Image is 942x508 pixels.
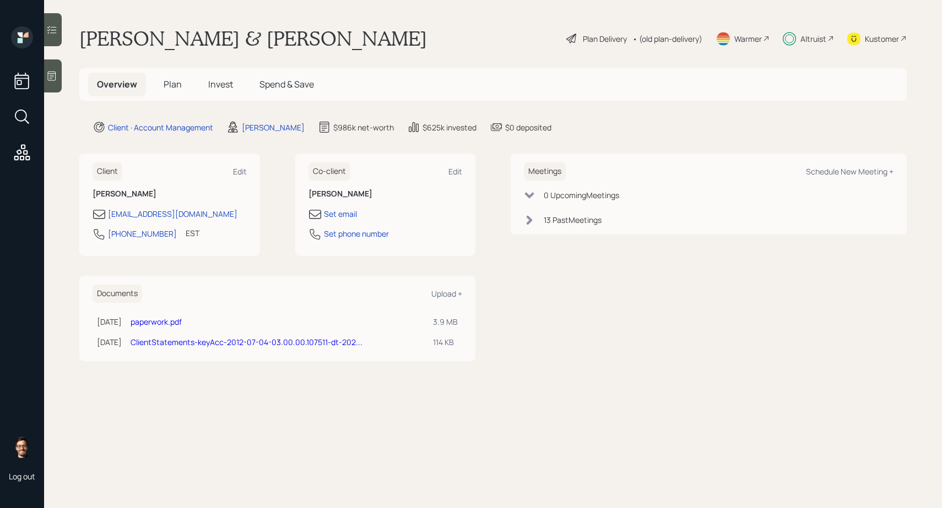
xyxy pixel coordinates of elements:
span: Overview [97,78,137,90]
div: [EMAIL_ADDRESS][DOMAIN_NAME] [108,208,237,220]
h6: Meetings [524,162,566,181]
div: Warmer [734,33,762,45]
a: ClientStatements-keyAcc-2012-07-04-03.00.00.107511-dt-202... [131,337,362,347]
div: • (old plan-delivery) [632,33,702,45]
div: Kustomer [865,33,899,45]
div: 114 KB [433,336,458,348]
div: Set phone number [324,228,389,239]
div: Upload + [431,288,462,299]
div: [DATE] [97,336,122,348]
div: 3.9 MB [433,316,458,327]
div: $986k net-worth [333,122,394,133]
h6: Client [93,162,122,181]
div: Altruist [800,33,826,45]
div: Edit [233,166,247,177]
div: Log out [9,471,35,482]
div: Client · Account Management [108,122,213,133]
span: Spend & Save [259,78,314,90]
a: paperwork.pdf [131,316,182,327]
h6: Documents [93,285,142,303]
div: Plan Delivery [583,33,627,45]
div: [PHONE_NUMBER] [108,228,177,239]
div: [PERSON_NAME] [242,122,305,133]
img: sami-boghos-headshot.png [11,436,33,458]
div: $625k invested [423,122,477,133]
span: Plan [164,78,182,90]
h1: [PERSON_NAME] & [PERSON_NAME] [79,26,427,51]
div: Schedule New Meeting + [806,166,894,177]
div: 13 Past Meeting s [544,214,602,226]
h6: [PERSON_NAME] [93,189,247,199]
div: Edit [448,166,462,177]
h6: [PERSON_NAME] [308,189,463,199]
div: EST [186,227,199,239]
div: 0 Upcoming Meeting s [544,189,619,201]
span: Invest [208,78,233,90]
div: Set email [324,208,357,220]
h6: Co-client [308,162,350,181]
div: $0 deposited [505,122,551,133]
div: [DATE] [97,316,122,327]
